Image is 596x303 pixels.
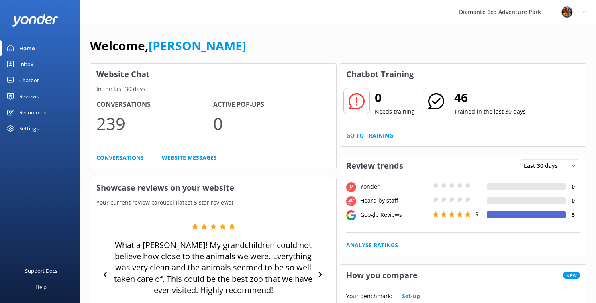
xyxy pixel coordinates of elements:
[90,198,336,207] p: Your current review carousel (latest 5 star reviews)
[96,100,213,110] h4: Conversations
[375,88,415,107] h2: 0
[213,100,330,110] h4: Active Pop-ups
[340,155,409,176] h3: Review trends
[358,210,431,219] div: Google Reviews
[112,240,314,296] p: What a [PERSON_NAME]! My grandchildren could not believe how close to the animals we were. Everyt...
[358,196,431,205] div: Heard by staff
[346,292,392,301] p: Your benchmark:
[454,107,526,116] p: Trained in the last 30 days
[90,85,336,94] p: In the last 30 days
[19,56,33,72] div: Inbox
[162,153,217,162] a: Website Messages
[90,64,336,85] h3: Website Chat
[90,36,246,55] h1: Welcome,
[566,182,580,191] h4: 0
[19,72,39,88] div: Chatbot
[12,14,58,27] img: yonder-white-logo.png
[149,37,246,54] a: [PERSON_NAME]
[454,88,526,107] h2: 46
[35,279,47,295] div: Help
[402,292,420,301] a: Set-up
[346,131,393,140] a: Go to Training
[90,177,336,198] h3: Showcase reviews on your website
[375,107,415,116] p: Needs training
[346,241,398,250] a: Analyse Ratings
[96,110,213,137] p: 239
[19,120,39,136] div: Settings
[96,153,144,162] a: Conversations
[475,210,478,218] span: 5
[19,88,39,104] div: Reviews
[358,182,431,191] div: Yonder
[340,64,420,85] h3: Chatbot Training
[561,6,573,18] img: 831-1756915225.png
[25,263,57,279] div: Support Docs
[524,161,563,170] span: Last 30 days
[340,265,424,286] h3: How you compare
[19,104,50,120] div: Recommend
[563,272,580,279] span: New
[566,196,580,205] h4: 0
[213,110,330,137] p: 0
[19,40,35,56] div: Home
[566,210,580,219] h4: 5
